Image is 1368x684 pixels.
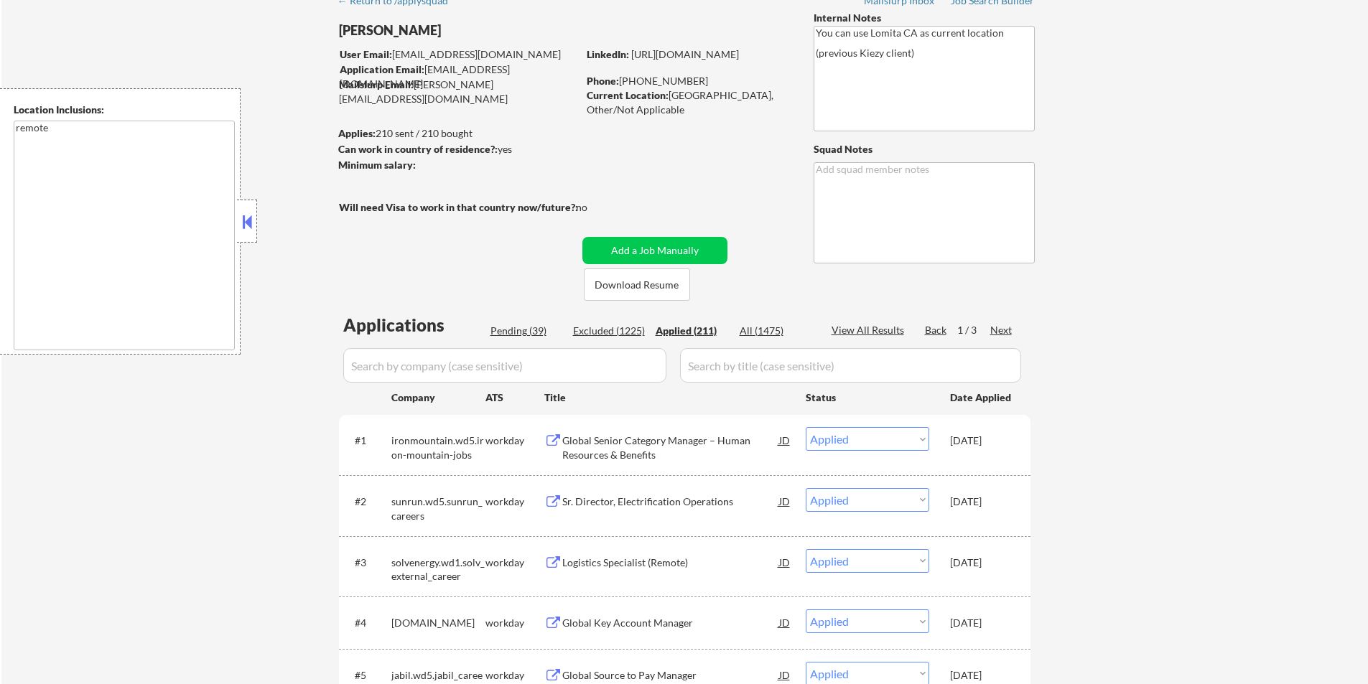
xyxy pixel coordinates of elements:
[391,616,485,630] div: [DOMAIN_NAME]
[391,556,485,584] div: solvenergy.wd1.solv_external_career
[950,668,1013,683] div: [DATE]
[485,495,544,509] div: workday
[587,74,790,88] div: [PHONE_NUMBER]
[355,668,380,683] div: #5
[778,549,792,575] div: JD
[832,323,908,337] div: View All Results
[562,556,779,570] div: Logistics Specialist (Remote)
[485,434,544,448] div: workday
[576,200,617,215] div: no
[778,488,792,514] div: JD
[957,323,990,337] div: 1 / 3
[343,348,666,383] input: Search by company (case sensitive)
[562,616,779,630] div: Global Key Account Manager
[631,48,739,60] a: [URL][DOMAIN_NAME]
[587,48,629,60] strong: LinkedIn:
[814,142,1035,156] div: Squad Notes
[587,89,669,101] strong: Current Location:
[338,159,416,171] strong: Minimum salary:
[340,47,577,62] div: [EMAIL_ADDRESS][DOMAIN_NAME]
[656,324,727,338] div: Applied (211)
[582,237,727,264] button: Add a Job Manually
[391,434,485,462] div: ironmountain.wd5.iron-mountain-jobs
[562,495,779,509] div: Sr. Director, Electrification Operations
[485,616,544,630] div: workday
[587,88,790,116] div: [GEOGRAPHIC_DATA], Other/Not Applicable
[340,62,577,90] div: [EMAIL_ADDRESS][DOMAIN_NAME]
[355,556,380,570] div: #3
[355,616,380,630] div: #4
[778,609,792,635] div: JD
[544,390,792,405] div: Title
[338,143,498,155] strong: Can work in country of residence?:
[340,48,392,60] strong: User Email:
[485,390,544,405] div: ATS
[562,434,779,462] div: Global Senior Category Manager – Human Resources & Benefits
[391,495,485,523] div: sunrun.wd5.sunrun_careers
[485,556,544,570] div: workday
[339,201,578,213] strong: Will need Visa to work in that country now/future?:
[950,556,1013,570] div: [DATE]
[587,75,619,87] strong: Phone:
[925,323,948,337] div: Back
[806,384,929,410] div: Status
[573,324,645,338] div: Excluded (1225)
[490,324,562,338] div: Pending (39)
[343,317,485,334] div: Applications
[814,11,1035,25] div: Internal Notes
[485,668,544,683] div: workday
[14,103,235,117] div: Location Inclusions:
[340,63,424,75] strong: Application Email:
[950,390,1013,405] div: Date Applied
[950,434,1013,448] div: [DATE]
[339,78,577,106] div: [PERSON_NAME][EMAIL_ADDRESS][DOMAIN_NAME]
[338,126,577,141] div: 210 sent / 210 bought
[355,495,380,509] div: #2
[339,22,634,39] div: [PERSON_NAME]
[950,495,1013,509] div: [DATE]
[584,268,690,301] button: Download Resume
[778,427,792,453] div: JD
[950,616,1013,630] div: [DATE]
[990,323,1013,337] div: Next
[339,78,414,90] strong: Mailslurp Email:
[391,390,485,405] div: Company
[338,142,573,156] div: yes
[338,127,376,139] strong: Applies:
[680,348,1021,383] input: Search by title (case sensitive)
[355,434,380,448] div: #1
[562,668,779,683] div: Global Source to Pay Manager
[740,324,811,338] div: All (1475)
